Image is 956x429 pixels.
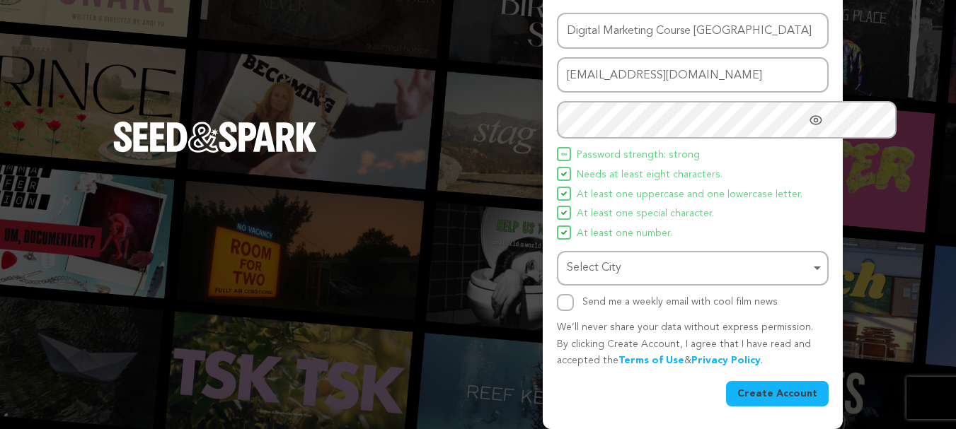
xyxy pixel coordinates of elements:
[561,191,567,196] img: Seed&Spark Icon
[557,319,829,370] p: We’ll never share your data without express permission. By clicking Create Account, I agree that ...
[618,355,684,365] a: Terms of Use
[557,57,829,93] input: Email address
[809,113,823,127] a: Show password as plain text. Warning: this will display your password on the screen.
[113,122,317,153] img: Seed&Spark Logo
[557,13,829,49] input: Name
[561,171,567,177] img: Seed&Spark Icon
[577,167,722,184] span: Needs at least eight characters.
[577,206,714,223] span: At least one special character.
[691,355,761,365] a: Privacy Policy
[561,230,567,235] img: Seed&Spark Icon
[582,297,778,307] label: Send me a weekly email with cool film news
[567,258,810,278] div: Select City
[561,151,567,157] img: Seed&Spark Icon
[577,147,700,164] span: Password strength: strong
[113,122,317,181] a: Seed&Spark Homepage
[561,210,567,216] img: Seed&Spark Icon
[577,225,672,242] span: At least one number.
[726,381,829,406] button: Create Account
[577,187,802,204] span: At least one uppercase and one lowercase letter.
